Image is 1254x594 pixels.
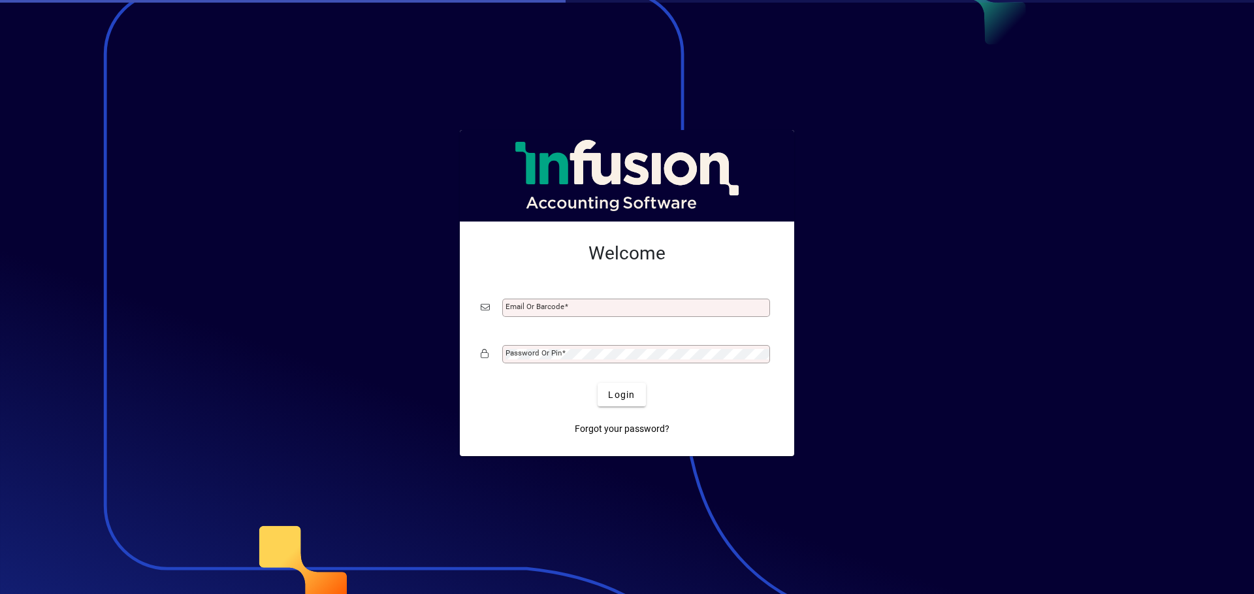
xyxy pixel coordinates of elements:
[608,388,635,402] span: Login
[575,422,669,436] span: Forgot your password?
[506,348,562,357] mat-label: Password or Pin
[570,417,675,440] a: Forgot your password?
[506,302,564,311] mat-label: Email or Barcode
[481,242,773,265] h2: Welcome
[598,383,645,406] button: Login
